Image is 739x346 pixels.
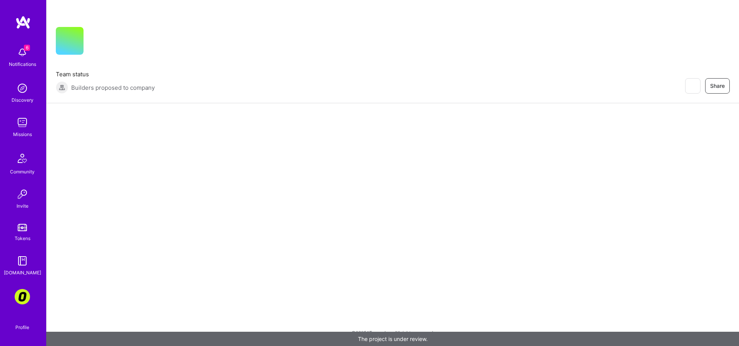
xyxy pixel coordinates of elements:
div: Notifications [9,60,36,68]
img: discovery [15,81,30,96]
div: Profile [15,323,29,331]
img: guide book [15,253,30,269]
img: Community [13,149,32,168]
i: icon EyeClosed [689,83,696,89]
img: bell [15,45,30,60]
img: Corner3: Building an AI User Researcher [15,289,30,304]
div: [DOMAIN_NAME] [4,269,41,277]
div: Invite [17,202,28,210]
img: logo [15,15,31,29]
span: 6 [24,45,30,51]
img: Builders proposed to company [56,81,68,94]
span: Builders proposed to company [71,84,155,92]
button: Share [705,78,730,94]
div: Missions [13,130,32,138]
div: Community [10,168,35,176]
span: Team status [56,70,155,78]
div: The project is under review. [46,332,739,346]
a: Profile [13,315,32,331]
img: teamwork [15,115,30,130]
a: Corner3: Building an AI User Researcher [13,289,32,304]
img: Invite [15,186,30,202]
span: Share [710,82,725,90]
div: Discovery [12,96,33,104]
i: icon CompanyGray [93,39,99,45]
div: Tokens [15,234,30,242]
img: tokens [18,224,27,231]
